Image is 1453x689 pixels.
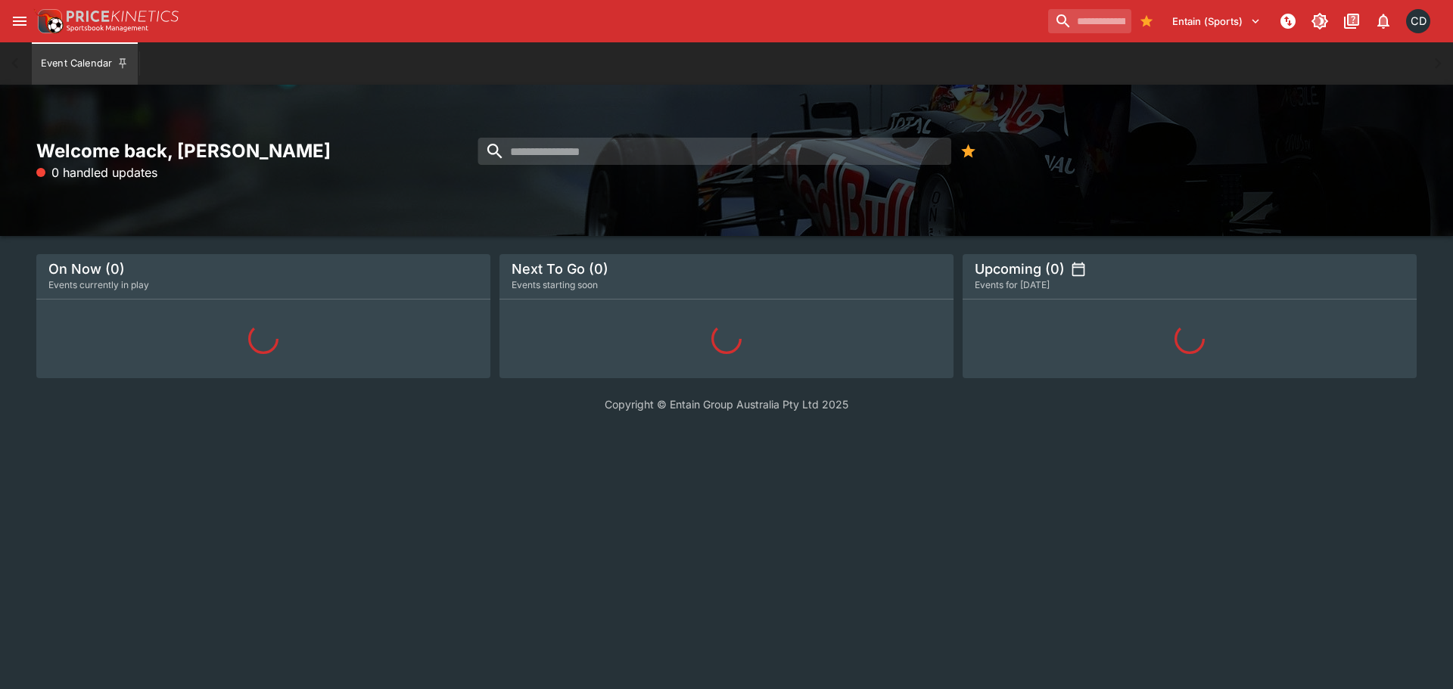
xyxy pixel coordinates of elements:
[1071,262,1086,277] button: settings
[1134,9,1159,33] button: Bookmarks
[1163,9,1270,33] button: Select Tenant
[6,8,33,35] button: open drawer
[1306,8,1333,35] button: Toggle light/dark mode
[975,278,1050,293] span: Events for [DATE]
[67,25,148,32] img: Sportsbook Management
[67,11,179,22] img: PriceKinetics
[512,278,598,293] span: Events starting soon
[478,138,951,165] input: search
[975,260,1065,278] h5: Upcoming (0)
[1370,8,1397,35] button: Notifications
[36,163,157,182] p: 0 handled updates
[1406,9,1430,33] div: Cameron Duffy
[36,139,490,163] h2: Welcome back, [PERSON_NAME]
[1402,5,1435,38] button: Cameron Duffy
[32,42,138,85] button: Event Calendar
[1274,8,1302,35] button: NOT Connected to PK
[33,6,64,36] img: PriceKinetics Logo
[48,278,149,293] span: Events currently in play
[1338,8,1365,35] button: Documentation
[954,138,982,165] button: Bookmarks
[512,260,608,278] h5: Next To Go (0)
[1048,9,1131,33] input: search
[48,260,125,278] h5: On Now (0)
